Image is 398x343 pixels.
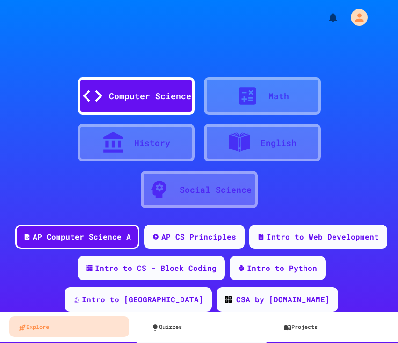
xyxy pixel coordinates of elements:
a: Projects [275,316,394,337]
div: AP Computer Science A [33,231,131,242]
div: Math [268,90,289,102]
iframe: chat widget [359,306,389,334]
div: History [134,137,170,149]
div: English [261,137,297,149]
div: AP CS Principles [161,231,236,242]
div: My Account [341,7,370,28]
img: CODE_logo_RGB.png [225,296,232,303]
div: Intro to [GEOGRAPHIC_DATA] [82,294,203,305]
a: Explore [9,316,129,337]
div: Intro to Web Development [267,231,379,242]
div: Intro to CS - Block Coding [95,263,217,274]
div: Intro to Python [247,263,317,274]
div: Computer Science [109,90,191,102]
a: Quizzes [142,316,262,337]
div: CSA by [DOMAIN_NAME] [236,294,330,305]
div: My Notifications [310,9,341,25]
iframe: chat widget [320,265,389,305]
div: Social Science [180,183,252,196]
